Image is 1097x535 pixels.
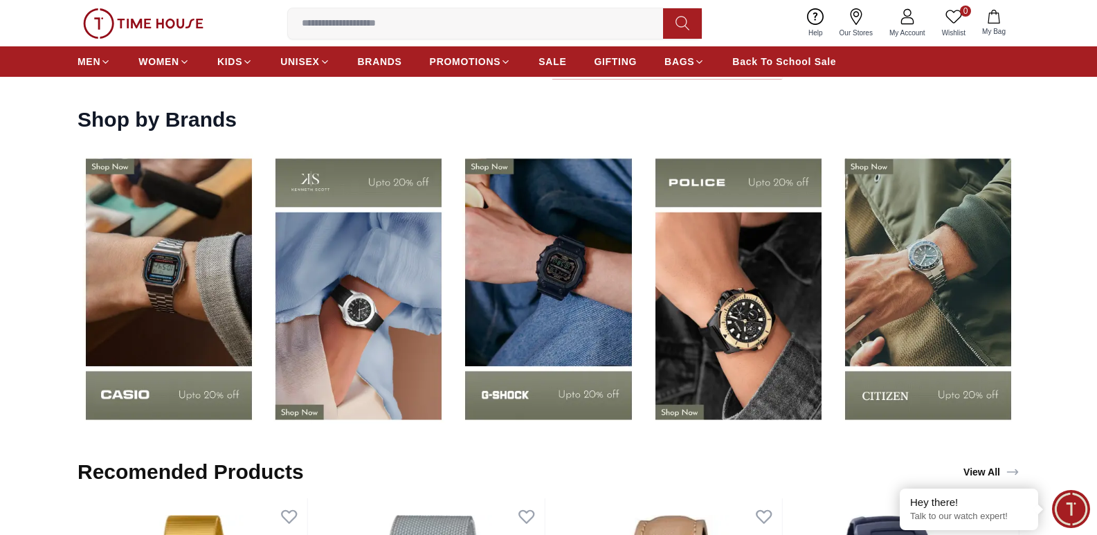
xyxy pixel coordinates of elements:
span: KIDS [217,55,242,69]
span: 0 [960,6,971,17]
h2: Recomended Products [78,460,304,484]
span: Our Stores [834,28,878,38]
a: View All [961,462,1022,482]
div: Hey there! [910,496,1028,509]
a: UNISEX [280,49,329,74]
div: Chat Widget [1052,490,1090,528]
a: 0Wishlist [934,6,974,41]
a: BRANDS [358,49,402,74]
span: MEN [78,55,100,69]
span: GIFTING [594,55,637,69]
img: Shop By Brands - Casio- UAE [267,146,450,432]
span: UNISEX [280,55,319,69]
span: My Account [884,28,931,38]
span: BRANDS [358,55,402,69]
span: BAGS [664,55,694,69]
h2: Shop by Brands [78,107,237,132]
span: My Bag [977,26,1011,37]
a: KIDS [217,49,253,74]
a: PROMOTIONS [430,49,511,74]
a: BAGS [664,49,705,74]
img: Shop By Brands - Carlton- UAE [647,146,830,432]
span: PROMOTIONS [430,55,501,69]
span: Help [803,28,828,38]
span: SALE [538,55,566,69]
a: GIFTING [594,49,637,74]
p: Talk to our watch expert! [910,511,1028,523]
a: Help [800,6,831,41]
span: WOMEN [138,55,179,69]
img: Shop by Brands - Ecstacy - UAE [837,146,1019,432]
a: SALE [538,49,566,74]
a: MEN [78,49,111,74]
span: Back To School Sale [732,55,836,69]
img: Shop by Brands - Quantum- UAE [78,146,260,432]
a: WOMEN [138,49,190,74]
span: Wishlist [936,28,971,38]
img: Shop By Brands -Tornado - UAE [457,146,640,432]
a: Back To School Sale [732,49,836,74]
img: ... [83,8,203,39]
a: Our Stores [831,6,881,41]
button: My Bag [974,7,1014,39]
